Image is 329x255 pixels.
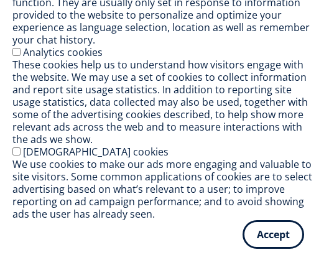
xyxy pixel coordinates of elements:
[23,45,103,59] label: Analytics cookies
[23,145,169,159] label: [DEMOGRAPHIC_DATA] cookies
[243,220,304,249] button: Accept
[12,158,317,220] div: We use cookies to make our ads more engaging and valuable to site visitors. Some common applicati...
[12,58,317,146] div: These cookies help us to understand how visitors engage with the website. We may use a set of coo...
